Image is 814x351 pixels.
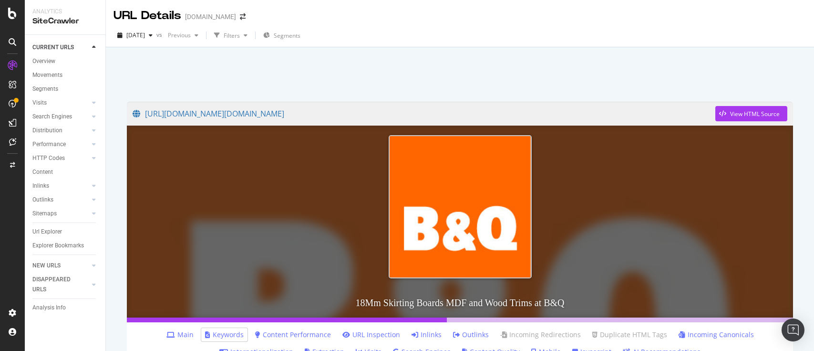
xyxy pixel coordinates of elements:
[342,330,400,340] a: URL Inspection
[205,330,244,340] a: Keywords
[453,330,489,340] a: Outlinks
[32,275,81,295] div: DISAPPEARED URLS
[32,16,98,27] div: SiteCrawler
[32,209,57,219] div: Sitemaps
[32,181,89,191] a: Inlinks
[185,12,236,21] div: [DOMAIN_NAME]
[32,167,53,177] div: Content
[133,102,715,126] a: [URL][DOMAIN_NAME][DOMAIN_NAME]
[113,8,181,24] div: URL Details
[32,303,66,313] div: Analysis Info
[274,32,300,40] span: Segments
[32,56,99,66] a: Overview
[164,28,202,43] button: Previous
[412,330,442,340] a: Inlinks
[240,13,246,20] div: arrow-right-arrow-left
[32,303,99,313] a: Analysis Info
[32,126,62,136] div: Distribution
[127,288,793,318] h3: 18Mm Skirting Boards MDF and Wood Trims at B&Q
[730,110,780,118] div: View HTML Source
[32,181,49,191] div: Inlinks
[32,70,99,80] a: Movements
[782,319,804,341] div: Open Intercom Messenger
[32,8,98,16] div: Analytics
[32,275,89,295] a: DISAPPEARED URLS
[32,56,55,66] div: Overview
[500,330,581,340] a: Incoming Redirections
[259,28,304,43] button: Segments
[164,31,191,39] span: Previous
[255,330,331,340] a: Content Performance
[32,98,47,108] div: Visits
[32,209,89,219] a: Sitemaps
[32,153,89,163] a: HTTP Codes
[113,28,156,43] button: [DATE]
[210,28,251,43] button: Filters
[32,241,84,251] div: Explorer Bookmarks
[389,135,532,278] img: 18Mm Skirting Boards MDF and Wood Trims at B&Q
[32,195,89,205] a: Outlinks
[32,70,62,80] div: Movements
[32,126,89,136] a: Distribution
[32,139,66,149] div: Performance
[715,106,787,121] button: View HTML Source
[32,112,89,122] a: Search Engines
[32,43,89,53] a: CURRENT URLS
[156,31,164,39] span: vs
[32,227,99,237] a: Url Explorer
[32,84,99,94] a: Segments
[32,112,72,122] div: Search Engines
[32,241,99,251] a: Explorer Bookmarks
[166,330,194,340] a: Main
[679,330,754,340] a: Incoming Canonicals
[32,153,65,163] div: HTTP Codes
[32,98,89,108] a: Visits
[32,43,74,53] div: CURRENT URLS
[32,84,58,94] div: Segments
[32,227,62,237] div: Url Explorer
[224,32,240,40] div: Filters
[32,261,89,271] a: NEW URLS
[126,31,145,39] span: 2025 Sep. 26th
[32,167,99,177] a: Content
[32,139,89,149] a: Performance
[32,261,61,271] div: NEW URLS
[592,330,667,340] a: Duplicate HTML Tags
[32,195,53,205] div: Outlinks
